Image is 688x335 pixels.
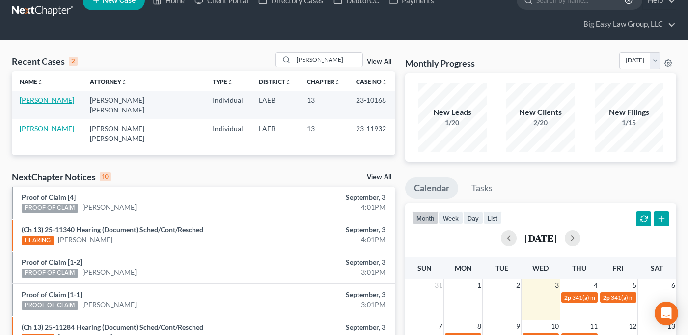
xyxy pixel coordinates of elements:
a: Proof of Claim [4] [22,193,76,201]
td: [PERSON_NAME] [PERSON_NAME] [82,91,205,119]
a: Typeunfold_more [213,78,233,85]
td: LAEB [251,119,299,147]
span: 11 [589,320,599,332]
td: Individual [205,119,251,147]
td: LAEB [251,91,299,119]
span: 6 [670,279,676,291]
span: 8 [476,320,482,332]
span: Sat [651,264,663,272]
div: PROOF OF CLAIM [22,204,78,213]
a: (Ch 13) 25-11340 Hearing (Document) Sched/Cont/Resched [22,225,203,234]
button: day [463,211,483,224]
td: [PERSON_NAME] [PERSON_NAME] [82,119,205,147]
a: Big Easy Law Group, LLC [578,15,676,33]
span: Sun [417,264,432,272]
a: Nameunfold_more [20,78,43,85]
span: 9 [515,320,521,332]
div: HEARING [22,236,54,245]
span: 2 [515,279,521,291]
button: week [439,211,463,224]
span: 4 [593,279,599,291]
span: 13 [666,320,676,332]
a: Tasks [463,177,501,199]
div: September, 3 [271,225,385,235]
span: 341(a) meeting for [PERSON_NAME] [572,294,667,301]
h3: Monthly Progress [405,57,475,69]
a: [PERSON_NAME] [82,267,137,277]
h2: [DATE] [524,233,557,243]
td: 13 [299,91,348,119]
td: 23-10168 [348,91,395,119]
div: 2 [69,57,78,66]
a: View All [367,58,391,65]
div: Open Intercom Messenger [655,302,678,325]
div: 4:01PM [271,235,385,245]
span: Wed [532,264,549,272]
div: 4:01PM [271,202,385,212]
div: Recent Cases [12,56,78,67]
div: 10 [100,172,111,181]
span: 2p [564,294,571,301]
div: NextChapter Notices [12,171,111,183]
div: New Clients [506,107,575,118]
span: 5 [632,279,637,291]
span: 1 [476,279,482,291]
i: unfold_more [121,79,127,85]
span: Mon [455,264,472,272]
div: September, 3 [271,193,385,202]
i: unfold_more [334,79,340,85]
i: unfold_more [382,79,387,85]
i: unfold_more [285,79,291,85]
div: PROOF OF CLAIM [22,301,78,310]
span: 7 [438,320,443,332]
span: Tue [495,264,508,272]
span: 12 [628,320,637,332]
span: 10 [550,320,560,332]
span: Fri [613,264,623,272]
a: Chapterunfold_more [307,78,340,85]
td: 23-11932 [348,119,395,147]
a: [PERSON_NAME] [20,96,74,104]
div: New Leads [418,107,487,118]
button: list [483,211,502,224]
div: 1/15 [595,118,663,128]
div: September, 3 [271,322,385,332]
div: September, 3 [271,290,385,300]
div: September, 3 [271,257,385,267]
div: 3:01PM [271,267,385,277]
button: month [412,211,439,224]
a: [PERSON_NAME] [20,124,74,133]
div: 3:01PM [271,300,385,309]
input: Search by name... [294,53,362,67]
a: Attorneyunfold_more [90,78,127,85]
span: 3 [554,279,560,291]
a: (Ch 13) 25-11284 Hearing (Document) Sched/Cont/Resched [22,323,203,331]
a: Calendar [405,177,458,199]
div: PROOF OF CLAIM [22,269,78,278]
a: [PERSON_NAME] [82,300,137,309]
i: unfold_more [227,79,233,85]
td: Individual [205,91,251,119]
a: Proof of Claim [1-2] [22,258,82,266]
span: 31 [434,279,443,291]
td: 13 [299,119,348,147]
a: Districtunfold_more [259,78,291,85]
i: unfold_more [37,79,43,85]
a: Proof of Claim [1-1] [22,290,82,299]
span: Thu [572,264,586,272]
a: View All [367,174,391,181]
a: [PERSON_NAME] [82,202,137,212]
a: Case Nounfold_more [356,78,387,85]
span: 2p [603,294,610,301]
div: New Filings [595,107,663,118]
div: 2/20 [506,118,575,128]
a: [PERSON_NAME] [58,235,112,245]
div: 1/20 [418,118,487,128]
